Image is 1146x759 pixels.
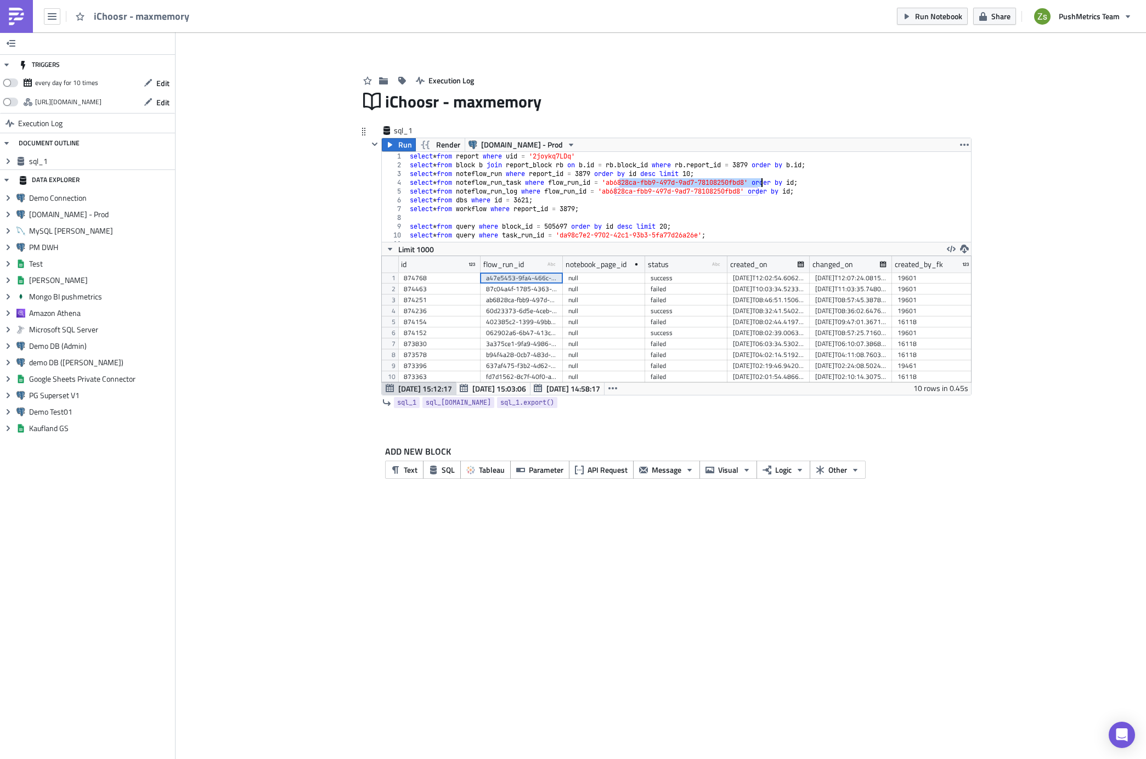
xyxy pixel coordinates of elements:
div: null [568,371,640,382]
span: Demo Connection [29,193,172,203]
div: [DATE]T04:11:08.760369 [815,349,887,360]
span: Logic [775,464,792,475]
span: Execution Log [428,75,474,86]
div: TRIGGERS [19,55,60,75]
div: 19601 [897,305,969,316]
button: Visual [699,461,757,479]
button: Render [415,138,465,151]
span: Edit [156,77,170,89]
div: 10 rows in 0.45s [913,382,968,395]
div: 1 [382,152,408,161]
div: 19601 [897,294,969,305]
span: [DATE] 15:03:06 [472,383,526,394]
div: null [568,338,640,349]
div: fd7d1562-8c7f-40f0-a9ca-73805af22b75 [486,371,557,382]
div: 402385c2-1399-49bb-9f9f-5cb28cff0b9d [486,316,557,327]
div: ab6828ca-fbb9-497d-9ad7-78108250fbd8 [486,294,557,305]
span: [DOMAIN_NAME] - Prod [481,138,563,151]
div: success [651,327,722,338]
span: Microsoft SQL Server [29,325,172,335]
div: 874154 [404,316,475,327]
div: notebook_page_id [566,256,626,273]
div: [DATE]T06:10:07.386857 [815,338,887,349]
img: Avatar [1033,7,1052,26]
div: created_on [730,256,767,273]
span: demo DB ([PERSON_NAME]) [29,358,172,367]
div: 9 [382,222,408,231]
div: 874236 [404,305,475,316]
div: 873363 [404,371,475,382]
div: [DATE]T02:24:08.502433 [815,360,887,371]
button: Edit [138,75,175,92]
div: [DATE]T02:01:54.486618 [733,371,804,382]
div: [DATE]T12:02:54.606258 [733,273,804,284]
div: Open Intercom Messenger [1109,722,1135,748]
button: Edit [138,94,175,111]
div: 16118 [897,316,969,327]
div: [DATE]T09:47:01.367138 [815,316,887,327]
div: null [568,327,640,338]
button: [DOMAIN_NAME] - Prod [465,138,579,151]
button: Execution Log [410,72,479,89]
div: b94f4a28-0cb7-483d-aeeb-02858cecf98e [486,349,557,360]
div: success [651,305,722,316]
div: 874463 [404,284,475,294]
span: Kaufland GS [29,423,172,433]
div: 873396 [404,360,475,371]
span: PushMetrics Team [1059,10,1120,22]
div: failed [651,284,722,294]
div: [DATE]T12:07:24.081502 [815,273,887,284]
button: Add Block below [670,412,683,426]
div: 10 [382,231,408,240]
span: iChoosr - maxmemory [94,10,190,22]
div: 19461 [897,360,969,371]
div: null [568,316,640,327]
span: Run [398,138,412,151]
span: Other [828,464,847,475]
button: Run Notebook [897,8,968,25]
div: created_by_fk [895,256,943,273]
div: failed [651,338,722,349]
div: 8 [382,213,408,222]
div: changed_on [812,256,853,273]
div: [DATE]T08:57:45.387835 [815,294,887,305]
span: Google Sheets Private Connector [29,374,172,384]
div: 2 [382,161,408,169]
div: [DATE]T04:02:14.519201 [733,349,804,360]
button: Tableau [460,461,511,479]
div: 874768 [404,273,475,284]
button: [DATE] 15:03:06 [456,382,530,395]
span: sql_1 [397,397,416,408]
div: 873578 [404,349,475,360]
label: ADD NEW BLOCK [385,445,963,458]
div: 7 [382,205,408,213]
span: SQL [442,464,455,475]
div: [DATE]T11:03:35.748055 [815,284,887,294]
span: PG Superset V1 [29,390,172,400]
div: [DATE]T08:02:44.419701 [733,316,804,327]
span: Add Image [258,41,293,52]
span: Limit 1000 [398,243,434,255]
button: Limit 1000 [382,242,438,256]
span: [DATE] 14:58:17 [546,383,600,394]
div: failed [651,360,722,371]
div: 637af475-f3b2-4d62-bc9c-63415a7c9559 [486,360,557,371]
div: failed [651,371,722,382]
div: [DATE]T08:36:02.647686 [815,305,887,316]
div: [DATE]T02:19:46.942065 [733,360,804,371]
div: every day for 10 times [35,75,98,91]
span: Demo Test01 [29,407,172,417]
span: iChoosr - maxmemory [385,91,543,112]
div: status [648,256,669,273]
span: [PERSON_NAME] [29,275,172,285]
div: 11 [382,240,408,248]
div: failed [651,294,722,305]
div: a47e5453-9fa4-466c-b1d8-ff0315cb2ee6 [486,273,557,284]
div: 19601 [897,284,969,294]
span: Visual [718,464,738,475]
button: Hide content [368,138,381,151]
div: failed [651,349,722,360]
span: Test [29,259,172,269]
span: Render [436,138,460,151]
span: MySQL [PERSON_NAME] [29,226,172,236]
